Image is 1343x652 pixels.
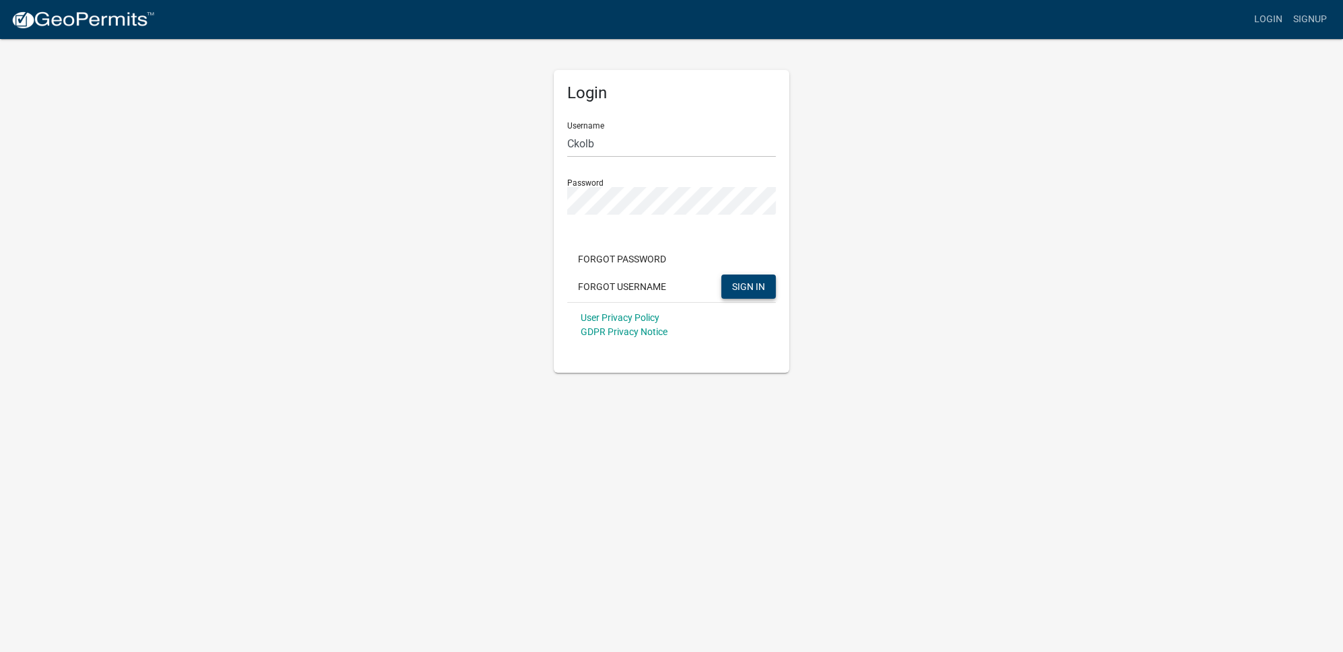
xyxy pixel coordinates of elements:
[1288,7,1332,32] a: Signup
[567,275,677,299] button: Forgot Username
[567,247,677,271] button: Forgot Password
[581,312,659,323] a: User Privacy Policy
[732,281,765,291] span: SIGN IN
[721,275,776,299] button: SIGN IN
[581,326,667,337] a: GDPR Privacy Notice
[1249,7,1288,32] a: Login
[567,83,776,103] h5: Login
